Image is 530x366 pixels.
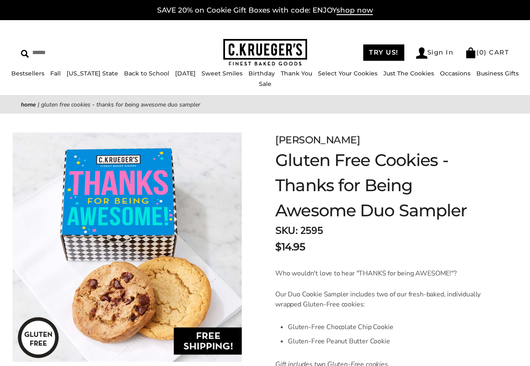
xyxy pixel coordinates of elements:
strong: SKU: [275,224,297,237]
a: Business Gifts [476,70,519,77]
p: Our Duo Cookie Sampler includes two of our fresh-baked, individually wrapped Gluten-Free cookies: [275,289,488,309]
a: Fall [50,70,61,77]
img: Gluten Free Cookies - Thanks for Being Awesome Duo Sampler [13,132,242,362]
a: Thank You [281,70,312,77]
li: Gluten-Free Chocolate Chip Cookie [288,320,488,334]
span: Gluten Free Cookies - Thanks for Being Awesome Duo Sampler [41,101,200,109]
a: Home [21,101,36,109]
a: Sale [259,80,271,88]
p: Who wouldn't love to hear "THANKS for being AWESOME!"? [275,268,488,278]
li: Gluten-Free Peanut Butter Cookie [288,334,488,348]
a: Birthday [248,70,275,77]
a: Select Your Cookies [318,70,377,77]
a: Occasions [440,70,471,77]
span: | [38,101,39,109]
img: Account [416,47,427,59]
img: Search [21,50,29,58]
span: 2595 [300,224,323,237]
input: Search [21,46,133,59]
a: [DATE] [175,70,196,77]
a: SAVE 20% on Cookie Gift Boxes with code: ENJOYshop now [157,6,373,15]
span: 0 [479,48,484,56]
a: Bestsellers [11,70,44,77]
img: Bag [465,47,476,58]
nav: breadcrumbs [21,100,509,109]
div: [PERSON_NAME] [275,132,488,148]
span: $14.95 [275,239,305,254]
h1: Gluten Free Cookies - Thanks for Being Awesome Duo Sampler [275,148,488,223]
a: Just The Cookies [383,70,434,77]
span: shop now [336,6,373,15]
a: TRY US! [363,44,404,61]
a: Back to School [124,70,169,77]
a: Sign In [416,47,454,59]
a: [US_STATE] State [67,70,118,77]
a: Sweet Smiles [202,70,243,77]
a: (0) CART [465,48,509,56]
img: C.KRUEGER'S [223,39,307,66]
